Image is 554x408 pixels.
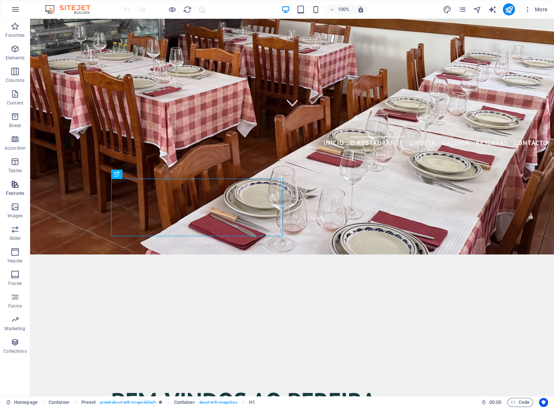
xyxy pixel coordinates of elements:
[489,398,501,407] span: 00 00
[337,5,349,14] h6: 100%
[8,303,22,309] p: Forms
[159,400,162,404] i: This element is a customizable preset
[521,3,551,15] button: More
[9,123,21,129] p: Boxes
[6,190,24,196] p: Features
[443,5,451,14] i: Design (Ctrl+Alt+Y)
[326,5,353,14] button: 100%
[539,398,548,407] button: Usercentrics
[443,5,452,14] button: design
[494,399,496,405] span: :
[458,5,467,14] button: pages
[49,398,70,407] span: Click to select. Double-click to edit
[458,5,466,14] i: Pages (Ctrl+Alt+S)
[198,398,237,407] span: . about-with-image-box
[43,5,100,14] img: Editor Logo
[5,145,26,151] p: Accordion
[507,398,533,407] button: Code
[3,348,26,354] p: Collections
[168,5,177,14] button: Click here to leave preview mode and continue editing
[249,398,255,407] span: Click to select. Double-click to edit
[357,6,364,13] i: On resize automatically adjust zoom level to fit chosen device.
[99,398,156,407] span: . preset-about-with-image-default
[504,5,513,14] i: Publish
[6,398,38,407] a: Click to cancel selection. Double-click to open Pages
[8,258,23,264] p: Header
[6,77,24,83] p: Columns
[6,55,25,61] p: Elements
[8,281,22,287] p: Footer
[5,326,25,332] p: Marketing
[5,32,24,38] p: Favorites
[8,213,23,219] p: Images
[7,100,23,106] p: Content
[9,235,21,241] p: Slider
[503,3,515,15] button: publish
[49,398,255,407] nav: breadcrumb
[174,398,195,407] span: Click to select. Double-click to edit
[183,5,192,14] i: Reload page
[8,168,22,174] p: Tables
[473,5,481,14] i: Navigator
[481,398,501,407] h6: Session time
[81,398,96,407] span: Click to select. Double-click to edit
[524,6,548,13] span: More
[488,5,497,14] button: text_generator
[488,5,496,14] i: AI Writer
[473,5,482,14] button: navigator
[511,398,530,407] span: Code
[183,5,192,14] button: reload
